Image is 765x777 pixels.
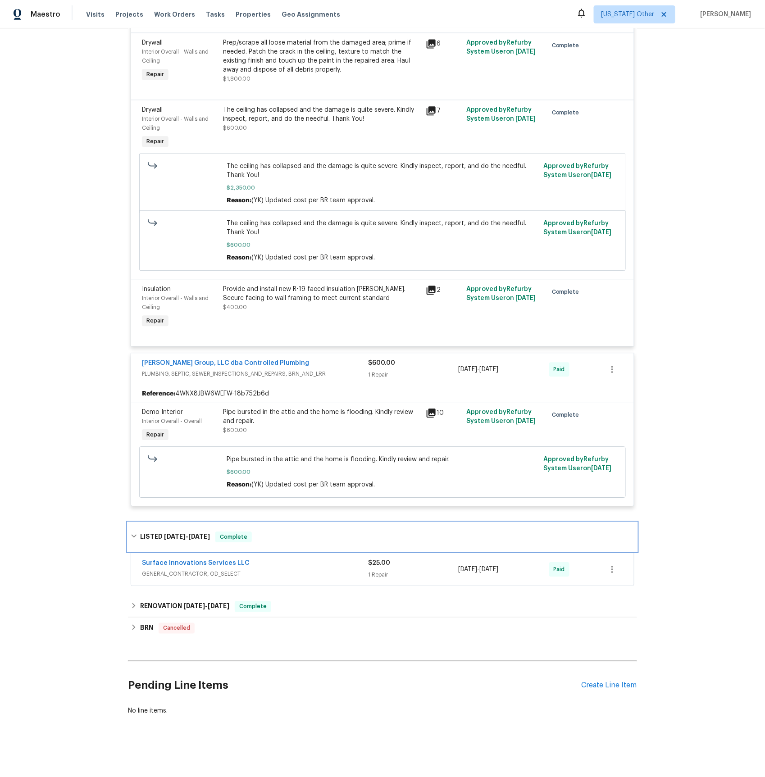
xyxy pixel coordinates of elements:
span: - [164,533,210,540]
span: Properties [236,10,271,19]
div: Pipe bursted in the attic and the home is flooding. Kindly review and repair. [223,408,420,426]
span: (YK) Updated cost per BR team approval. [252,197,375,204]
span: $2,350.00 [227,183,538,192]
span: $600.00 [223,125,247,131]
span: Approved by Refurby System User on [543,220,611,236]
div: Prep/scrape all loose material from the damaged area; prime if needed. Patch the crack in the cei... [223,38,420,74]
span: Approved by Refurby System User on [466,40,536,55]
span: The ceiling has collapsed and the damage is quite severe. Kindly inspect, report, and do the need... [227,162,538,180]
div: RENOVATION [DATE]-[DATE]Complete [128,596,637,618]
span: - [183,603,229,609]
div: BRN Cancelled [128,618,637,639]
span: Paid [554,365,569,374]
span: Repair [143,316,168,325]
span: [DATE] [188,533,210,540]
span: GENERAL_CONTRACTOR, OD_SELECT [142,569,368,578]
span: Demo Interior [142,409,183,415]
div: 2 [426,285,461,295]
span: Drywall [142,107,163,113]
span: Interior Overall - Walls and Ceiling [142,116,209,131]
span: Projects [115,10,143,19]
div: Provide and install new R-19 faced insulation [PERSON_NAME]. Secure facing to wall framing to mee... [223,285,420,303]
h2: Pending Line Items [128,665,582,707]
div: No line items. [128,707,637,716]
div: Create Line Item [582,682,637,690]
span: Approved by Refurby System User on [466,286,536,301]
span: - [459,565,499,574]
b: Reference: [142,389,175,398]
div: 1 Repair [368,570,459,579]
span: - [459,365,499,374]
span: Reason: [227,254,252,261]
span: [DATE] [515,116,536,122]
span: [DATE] [459,566,478,573]
span: PLUMBING, SEPTIC, SEWER_INSPECTIONS_AND_REPAIRS, BRN_AND_LRR [142,369,368,378]
span: Drywall [142,40,163,46]
span: Approved by Refurby System User on [466,107,536,122]
h6: BRN [140,623,153,634]
span: Complete [216,532,251,541]
div: 4WNX8JBW6WEFW-18b752b6d [131,386,634,402]
span: Repair [143,137,168,146]
span: $600.00 [368,360,395,366]
h6: LISTED [140,532,210,542]
span: [DATE] [164,533,186,540]
span: Complete [552,410,583,419]
span: $1,800.00 [223,76,250,82]
span: Repair [143,430,168,439]
span: Visits [86,10,105,19]
div: 7 [426,105,461,116]
span: Approved by Refurby System User on [543,163,611,178]
span: Cancelled [159,624,194,633]
span: Complete [552,108,583,117]
span: Insulation [142,286,171,292]
span: $600.00 [227,468,538,477]
span: Interior Overall - Walls and Ceiling [142,295,209,310]
span: [DATE] [480,366,499,373]
span: Complete [552,287,583,296]
span: Approved by Refurby System User on [543,456,611,472]
span: [US_STATE] Other [601,10,655,19]
span: Reason: [227,197,252,204]
div: 10 [426,408,461,418]
span: Maestro [31,10,60,19]
span: Reason: [227,482,252,488]
span: $600.00 [227,241,538,250]
span: [DATE] [591,465,611,472]
div: 1 Repair [368,370,459,379]
span: [DATE] [208,603,229,609]
a: [PERSON_NAME] Group, LLC dba Controlled Plumbing [142,360,309,366]
span: $400.00 [223,304,247,310]
div: 6 [426,38,461,49]
span: [DATE] [515,49,536,55]
span: Repair [143,70,168,79]
div: The ceiling has collapsed and the damage is quite severe. Kindly inspect, report, and do the need... [223,105,420,123]
span: Complete [552,41,583,50]
span: [DATE] [183,603,205,609]
span: $25.00 [368,560,390,566]
span: Paid [554,565,569,574]
span: Work Orders [154,10,195,19]
span: [DATE] [515,418,536,424]
span: [DATE] [591,172,611,178]
span: (YK) Updated cost per BR team approval. [252,482,375,488]
span: Geo Assignments [282,10,340,19]
span: Interior Overall - Walls and Ceiling [142,49,209,64]
span: Pipe bursted in the attic and the home is flooding. Kindly review and repair. [227,455,538,464]
span: [DATE] [591,229,611,236]
span: Complete [236,602,270,611]
span: [PERSON_NAME] [697,10,751,19]
span: Interior Overall - Overall [142,418,202,424]
div: LISTED [DATE]-[DATE]Complete [128,523,637,551]
a: Surface Innovations Services LLC [142,560,250,566]
span: $600.00 [223,427,247,433]
span: Tasks [206,11,225,18]
span: [DATE] [459,366,478,373]
span: [DATE] [515,295,536,301]
h6: RENOVATION [140,601,229,612]
span: [DATE] [480,566,499,573]
span: (YK) Updated cost per BR team approval. [252,254,375,261]
span: Approved by Refurby System User on [466,409,536,424]
span: The ceiling has collapsed and the damage is quite severe. Kindly inspect, report, and do the need... [227,219,538,237]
